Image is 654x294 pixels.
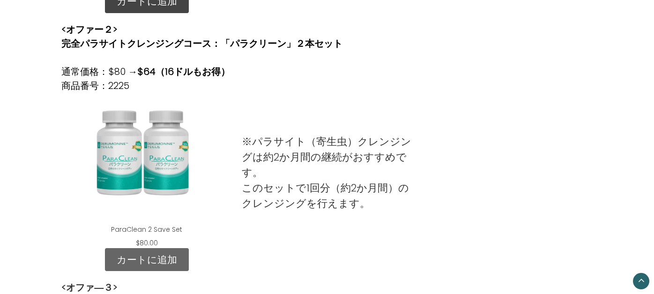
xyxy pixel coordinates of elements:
a: カートに追加 [105,248,189,272]
strong: 完全パラサイトクレンジングコース：「パラクリーン」２本セット [61,37,342,50]
strong: $64（16ドルもお得） [137,65,230,78]
p: 通常価格：$80 → 商品番号：2225 [61,65,342,93]
strong: <オファー２> [61,23,118,36]
strong: <オファ―３> [61,281,118,294]
div: ParaClean 2 Save Set [61,93,232,248]
a: ParaClean 2 Save Set [111,225,182,234]
p: ※パラサイト（寄生虫）クレンジングは約2か月間の継続がおすすめです。 このセットで1回分（約2か月間）のクレンジングを行えます。 [242,134,412,211]
div: $80.00 [130,238,163,248]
